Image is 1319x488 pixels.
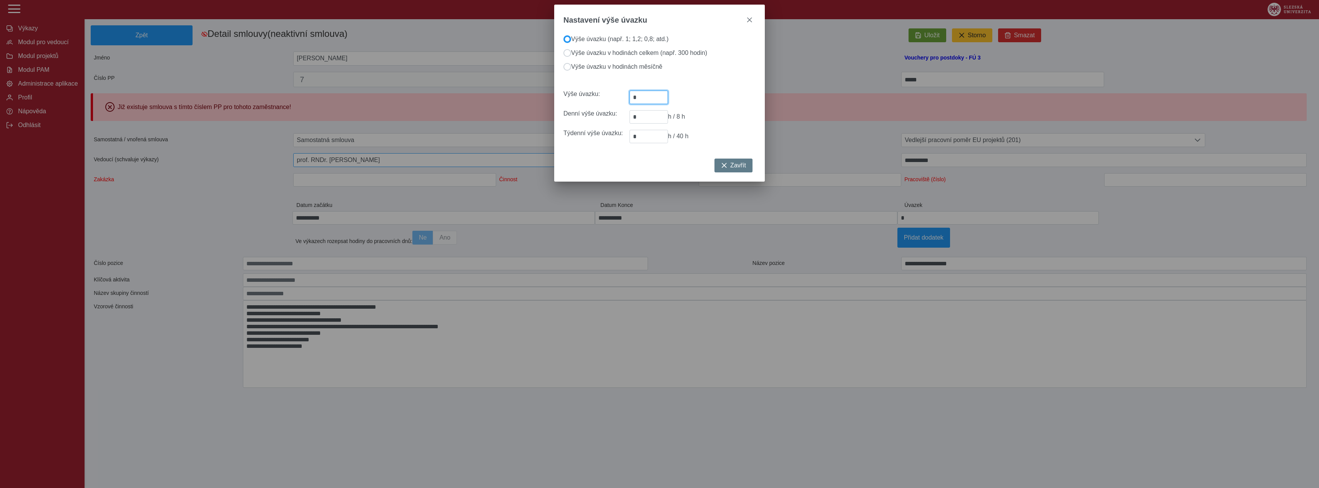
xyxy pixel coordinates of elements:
[730,162,746,169] span: Zavřít
[560,127,626,146] div: Týdenní výše úvazku:
[560,88,626,107] div: Výše úvazku:
[668,113,685,120] span: h / 8 h
[714,159,753,172] button: Zavřít
[560,107,626,127] div: Denní výše úvazku:
[668,133,688,139] span: h / 40 h
[743,14,756,26] button: close
[571,36,668,42] label: Výše úvazku (např. 1; 1,2; 0,8; atd.)
[571,63,662,70] label: Výše úvazku v hodinách měsíčně
[571,50,707,56] label: Výše úvazku v hodinách celkem (např. 300 hodin)
[563,16,647,25] span: Nastavení výše úvazku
